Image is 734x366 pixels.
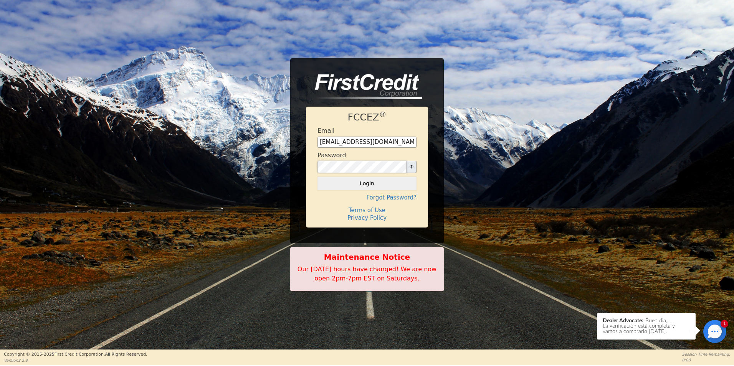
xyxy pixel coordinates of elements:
[682,357,730,363] p: 0:00
[317,194,417,201] h4: Forgot Password?
[317,207,417,214] h4: Terms of Use
[379,110,387,119] sup: ®
[298,265,436,282] span: Our [DATE] hours have changed! We are now open 2pm-7pm EST on Saturdays.
[105,352,147,357] span: All Rights Reserved.
[306,74,422,99] img: logo-CMu_cnol.png
[317,177,417,190] button: Login
[4,358,147,363] p: Version 3.2.3
[317,161,407,173] input: password
[721,320,728,328] div: 1
[603,318,690,334] div: Buen dia, La verificación está completa y vamos a comprarlo [DATE].
[317,112,417,123] h1: FCCEZ
[317,127,334,134] h4: Email
[317,152,346,159] h4: Password
[682,351,730,357] p: Session Time Remaining:
[294,251,440,263] b: Maintenance Notice
[317,214,417,221] h4: Privacy Policy
[4,351,147,358] p: Copyright © 2015- 2025 First Credit Corporation.
[317,137,417,148] input: Enter email
[603,318,643,323] span: Dealer Advocate:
